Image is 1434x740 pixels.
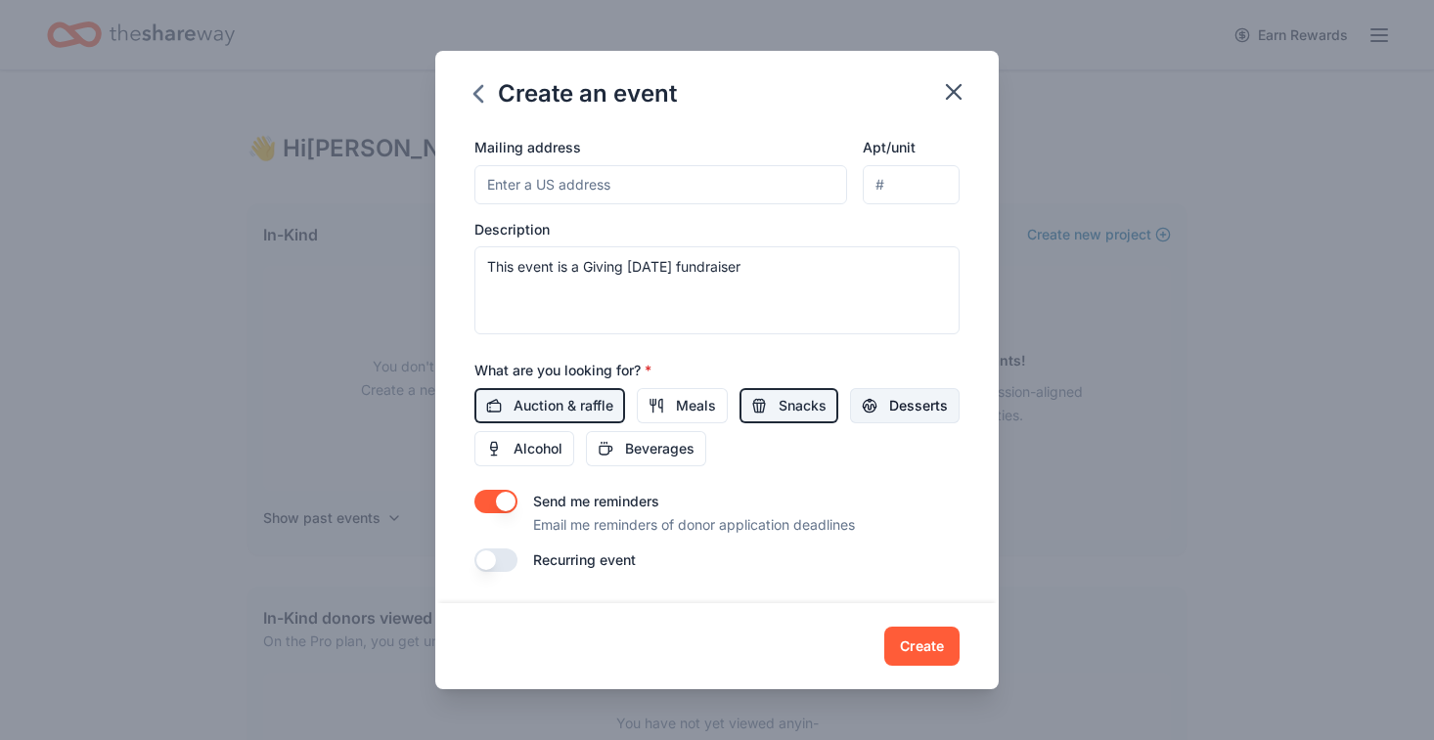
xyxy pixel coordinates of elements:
[739,388,838,423] button: Snacks
[514,394,613,417] span: Auction & raffle
[625,437,695,460] span: Beverages
[474,165,847,204] input: Enter a US address
[474,361,651,380] label: What are you looking for?
[850,388,960,423] button: Desserts
[474,431,574,466] button: Alcohol
[889,394,948,417] span: Desserts
[884,627,960,666] button: Create
[474,388,625,423] button: Auction & raffle
[474,138,581,157] label: Mailing address
[637,388,728,423] button: Meals
[533,513,855,537] p: Email me reminders of donor application deadlines
[586,431,706,466] button: Beverages
[533,551,636,568] label: Recurring event
[474,220,550,239] label: Description
[514,437,562,460] span: Alcohol
[863,165,960,204] input: #
[779,394,827,417] span: Snacks
[474,246,960,334] textarea: This event is a Giving [DATE] fundraiser
[863,138,916,157] label: Apt/unit
[533,493,659,509] label: Send me reminders
[474,78,677,109] div: Create an event
[676,394,716,417] span: Meals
